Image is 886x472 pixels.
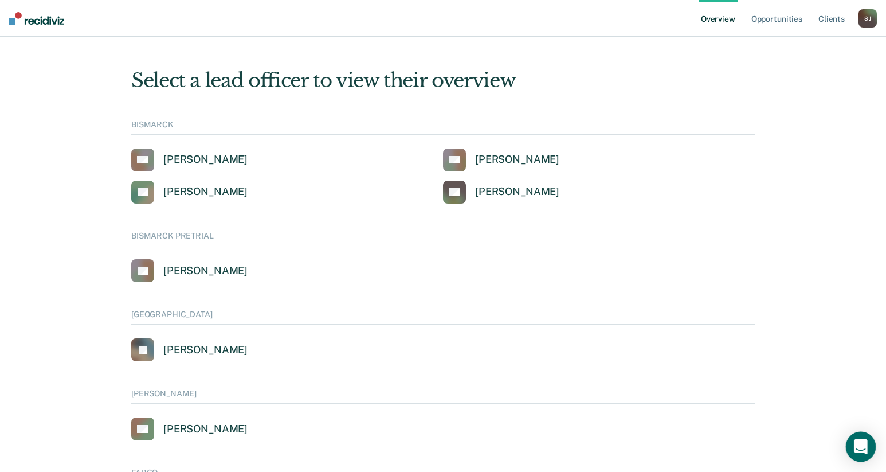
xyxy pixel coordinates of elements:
[163,344,248,357] div: [PERSON_NAME]
[475,185,559,198] div: [PERSON_NAME]
[846,432,876,462] div: Open Intercom Messenger
[131,181,248,204] a: [PERSON_NAME]
[131,149,248,171] a: [PERSON_NAME]
[443,149,559,171] a: [PERSON_NAME]
[131,69,755,92] div: Select a lead officer to view their overview
[163,153,248,166] div: [PERSON_NAME]
[131,231,755,246] div: BISMARCK PRETRIAL
[858,9,877,28] button: SJ
[443,181,559,204] a: [PERSON_NAME]
[9,12,64,25] img: Recidiviz
[131,259,248,282] a: [PERSON_NAME]
[131,120,755,135] div: BISMARCK
[131,310,755,325] div: [GEOGRAPHIC_DATA]
[163,264,248,278] div: [PERSON_NAME]
[858,9,877,28] div: S J
[163,185,248,198] div: [PERSON_NAME]
[131,418,248,440] a: [PERSON_NAME]
[475,153,559,166] div: [PERSON_NAME]
[131,338,248,361] a: [PERSON_NAME]
[163,423,248,436] div: [PERSON_NAME]
[131,389,755,404] div: [PERSON_NAME]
